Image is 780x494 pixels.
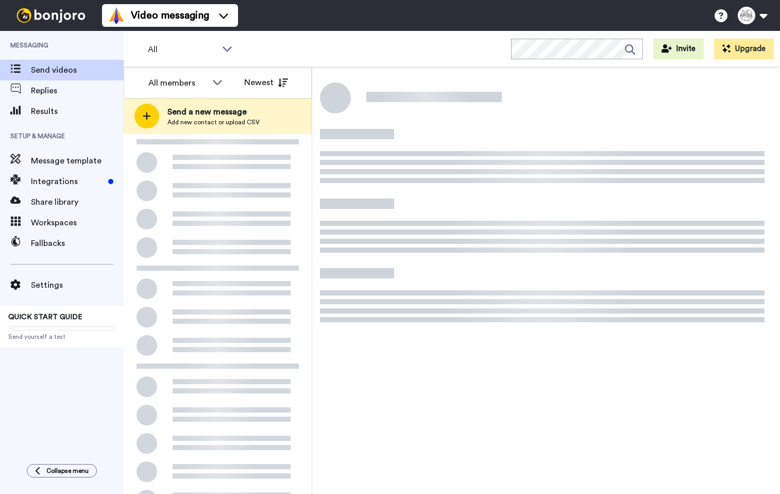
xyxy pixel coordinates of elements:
span: Fallbacks [31,237,124,250]
span: Results [31,105,124,118]
span: Send yourself a test [8,333,115,341]
span: Add new contact or upload CSV [167,118,260,126]
button: Collapse menu [27,464,97,477]
span: Share library [31,196,124,208]
span: Replies [31,85,124,97]
span: Collapse menu [46,467,89,475]
span: Send a new message [167,106,260,118]
span: Workspaces [31,217,124,229]
span: Integrations [31,175,104,188]
span: Send videos [31,64,124,76]
span: All [148,43,217,56]
span: Message template [31,155,124,167]
img: bj-logo-header-white.svg [12,8,90,23]
div: All members [148,77,207,89]
button: Newest [236,72,296,93]
span: QUICK START GUIDE [8,314,82,321]
button: Upgrade [714,39,774,59]
span: Settings [31,279,124,291]
span: Video messaging [131,8,209,23]
img: vm-color.svg [108,7,125,24]
button: Invite [653,39,704,59]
